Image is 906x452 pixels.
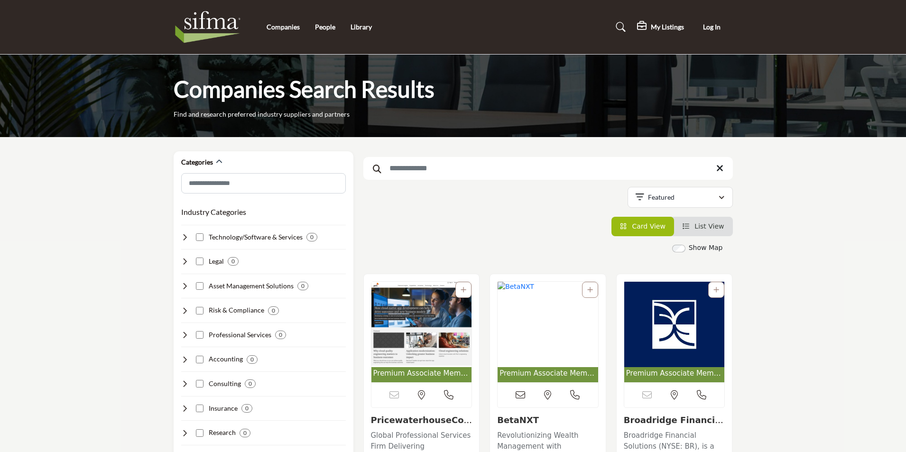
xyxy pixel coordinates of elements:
a: Library [351,23,372,31]
h4: Asset Management Solutions: Offering investment strategies, portfolio management, and performance... [209,281,294,291]
p: Featured [648,193,675,202]
b: 0 [245,405,249,412]
input: Select Legal checkbox [196,258,203,265]
span: List View [694,222,724,230]
div: 0 Results For Legal [228,257,239,266]
input: Search Category [181,173,346,194]
a: Add To List [461,286,466,294]
b: 0 [250,356,254,363]
input: Select Insurance checkbox [196,405,203,412]
a: View List [683,222,724,230]
h4: Insurance: Offering insurance solutions to protect securities industry firms from various risks. [209,404,238,413]
h4: Technology/Software & Services: Developing and implementing technology solutions to support secur... [209,232,303,242]
h4: Research: Conducting market, financial, economic, and industry research for securities industry p... [209,428,236,437]
img: Broadridge Financial Solutions, Inc. [624,282,725,367]
label: Show Map [689,243,723,253]
span: Premium Associate Member [373,368,470,379]
h3: Broadridge Financial Solutions, Inc. [624,415,725,425]
img: PricewaterhouseCoopers LLP [371,282,472,367]
button: Log In [691,18,733,36]
a: Add To List [587,286,593,294]
input: Select Technology/Software & Services checkbox [196,233,203,241]
a: Broadridge Financial... [624,415,723,435]
div: My Listings [637,21,684,33]
input: Select Asset Management Solutions checkbox [196,282,203,290]
a: View Card [620,222,666,230]
li: Card View [611,217,674,236]
div: 0 Results For Research [240,429,250,437]
span: Premium Associate Member [626,368,723,379]
h4: Legal: Providing legal advice, compliance support, and litigation services to securities industry... [209,257,224,266]
span: Card View [632,222,665,230]
input: Select Risk & Compliance checkbox [196,307,203,314]
b: 0 [279,332,282,338]
span: Log In [703,23,721,31]
a: People [315,23,335,31]
b: 0 [301,283,305,289]
h4: Professional Services: Delivering staffing, training, and outsourcing services to support securit... [209,330,271,340]
span: Premium Associate Member [499,368,596,379]
p: Find and research preferred industry suppliers and partners [174,110,350,119]
div: 0 Results For Accounting [247,355,258,364]
h2: Categories [181,157,213,167]
a: Open Listing in new tab [624,282,725,383]
div: 0 Results For Consulting [245,379,256,388]
input: Select Professional Services checkbox [196,331,203,339]
input: Select Research checkbox [196,429,203,437]
input: Select Accounting checkbox [196,356,203,363]
a: Search [607,19,632,35]
b: 0 [243,430,247,436]
a: Open Listing in new tab [498,282,598,383]
div: 0 Results For Insurance [241,404,252,413]
img: BetaNXT [498,282,598,367]
input: Search Keyword [363,157,733,180]
b: 0 [272,307,275,314]
li: List View [674,217,733,236]
h1: Companies Search Results [174,74,435,104]
img: Site Logo [174,8,247,46]
h4: Risk & Compliance: Helping securities industry firms manage risk, ensure compliance, and prevent ... [209,305,264,315]
div: 0 Results For Professional Services [275,331,286,339]
button: Featured [628,187,733,208]
div: 0 Results For Risk & Compliance [268,306,279,315]
h3: BetaNXT [497,415,599,425]
a: Companies [267,23,300,31]
input: Select Consulting checkbox [196,380,203,387]
a: Add To List [713,286,719,294]
h5: My Listings [651,23,684,31]
button: Industry Categories [181,206,246,218]
div: 0 Results For Asset Management Solutions [297,282,308,290]
h4: Consulting: Providing strategic, operational, and technical consulting services to securities ind... [209,379,241,388]
h4: Accounting: Providing financial reporting, auditing, tax, and advisory services to securities ind... [209,354,243,364]
a: PricewaterhouseCoope... [371,415,472,435]
a: Open Listing in new tab [371,282,472,383]
b: 0 [231,258,235,265]
h3: PricewaterhouseCoopers LLP [371,415,472,425]
div: 0 Results For Technology/Software & Services [306,233,317,241]
b: 0 [249,380,252,387]
a: BetaNXT [497,415,539,425]
b: 0 [310,234,314,240]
